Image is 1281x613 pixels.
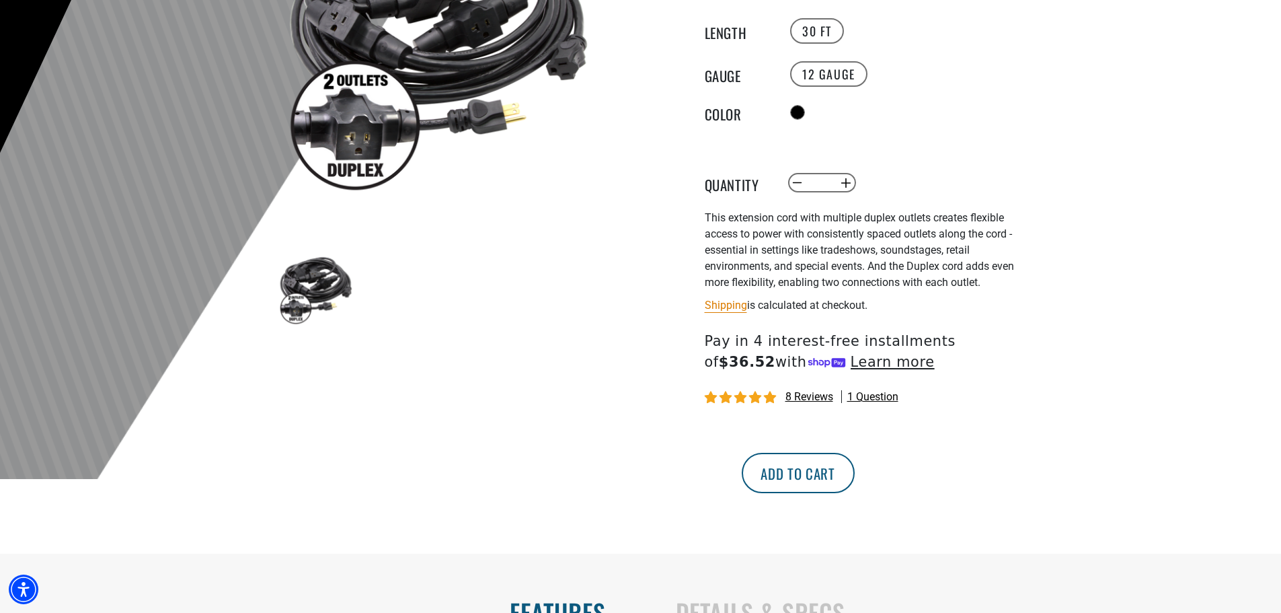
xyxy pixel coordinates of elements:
[705,211,1014,289] span: This extension cord with multiple duplex outlets creates flexible access to power with consistent...
[9,575,38,604] div: Accessibility Menu
[705,22,772,40] legend: Length
[790,18,844,44] label: 30 FT
[705,392,779,404] span: 5.00 stars
[705,104,772,121] legend: Color
[705,296,1034,314] div: is calculated at checkout.
[705,299,747,312] a: Shipping
[705,65,772,83] legend: Gauge
[847,390,898,404] span: 1 question
[705,174,772,192] label: Quantity
[785,390,833,403] span: 8 reviews
[277,249,355,327] img: black
[790,61,867,87] label: 12 Gauge
[742,453,855,493] button: Add to cart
